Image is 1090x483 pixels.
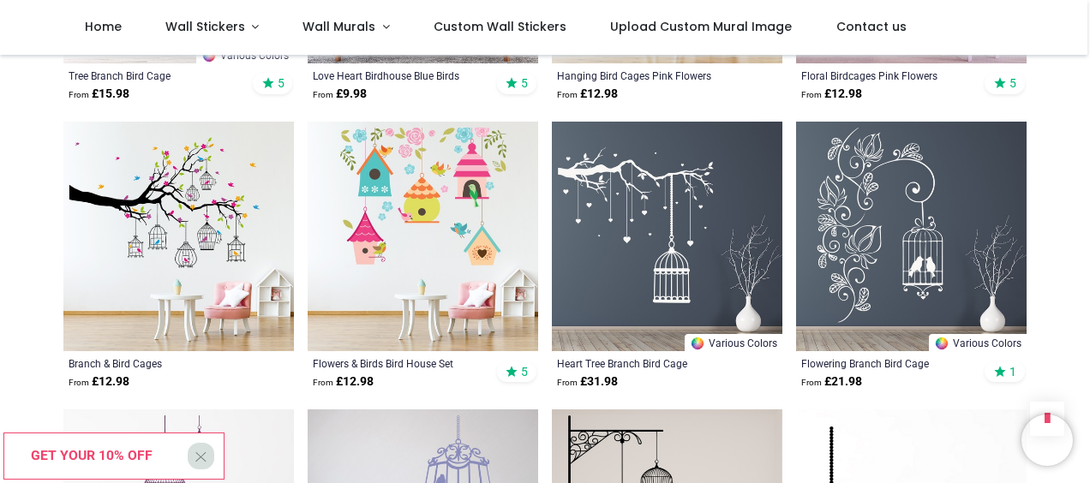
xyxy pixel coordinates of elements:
[836,18,907,35] span: Contact us
[302,18,375,35] span: Wall Murals
[313,378,333,387] span: From
[69,356,244,370] a: Branch & Bird Cages
[521,75,528,91] span: 5
[801,356,977,370] a: Flowering Branch Bird Cage
[1009,364,1016,379] span: 1
[434,18,566,35] span: Custom Wall Stickers
[313,86,367,103] strong: £ 9.98
[801,373,862,391] strong: £ 21.98
[801,86,862,103] strong: £ 12.98
[521,364,528,379] span: 5
[69,373,129,391] strong: £ 12.98
[1021,414,1073,466] iframe: Brevo live chat
[801,378,822,387] span: From
[552,122,782,352] img: Heart Tree Branch Bird Cage Wall Sticker
[557,378,578,387] span: From
[801,69,977,82] a: Floral Birdcages Pink Flowers
[313,373,374,391] strong: £ 12.98
[69,90,89,99] span: From
[69,378,89,387] span: From
[690,336,705,351] img: Color Wheel
[610,18,792,35] span: Upload Custom Mural Image
[557,86,618,103] strong: £ 12.98
[557,69,733,82] a: Hanging Bird Cages Pink Flowers
[557,356,733,370] a: Heart Tree Branch Bird Cage
[69,69,244,82] a: Tree Branch Bird Cage
[801,90,822,99] span: From
[1009,75,1016,91] span: 5
[934,336,949,351] img: Color Wheel
[85,18,122,35] span: Home
[313,69,488,82] a: Love Heart Birdhouse Blue Birds
[557,90,578,99] span: From
[313,356,488,370] a: Flowers & Birds Bird House Set
[313,90,333,99] span: From
[278,75,284,91] span: 5
[308,122,538,352] img: Flowers & Birds Bird House Wall Sticker Set
[929,334,1027,351] a: Various Colors
[63,122,294,352] img: Branch & Bird Cages Wall Sticker
[796,122,1027,352] img: Flowering Branch Bird Cage Wall Sticker
[69,86,129,103] strong: £ 15.98
[557,373,618,391] strong: £ 31.98
[165,18,245,35] span: Wall Stickers
[201,48,217,63] img: Color Wheel
[685,334,782,351] a: Various Colors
